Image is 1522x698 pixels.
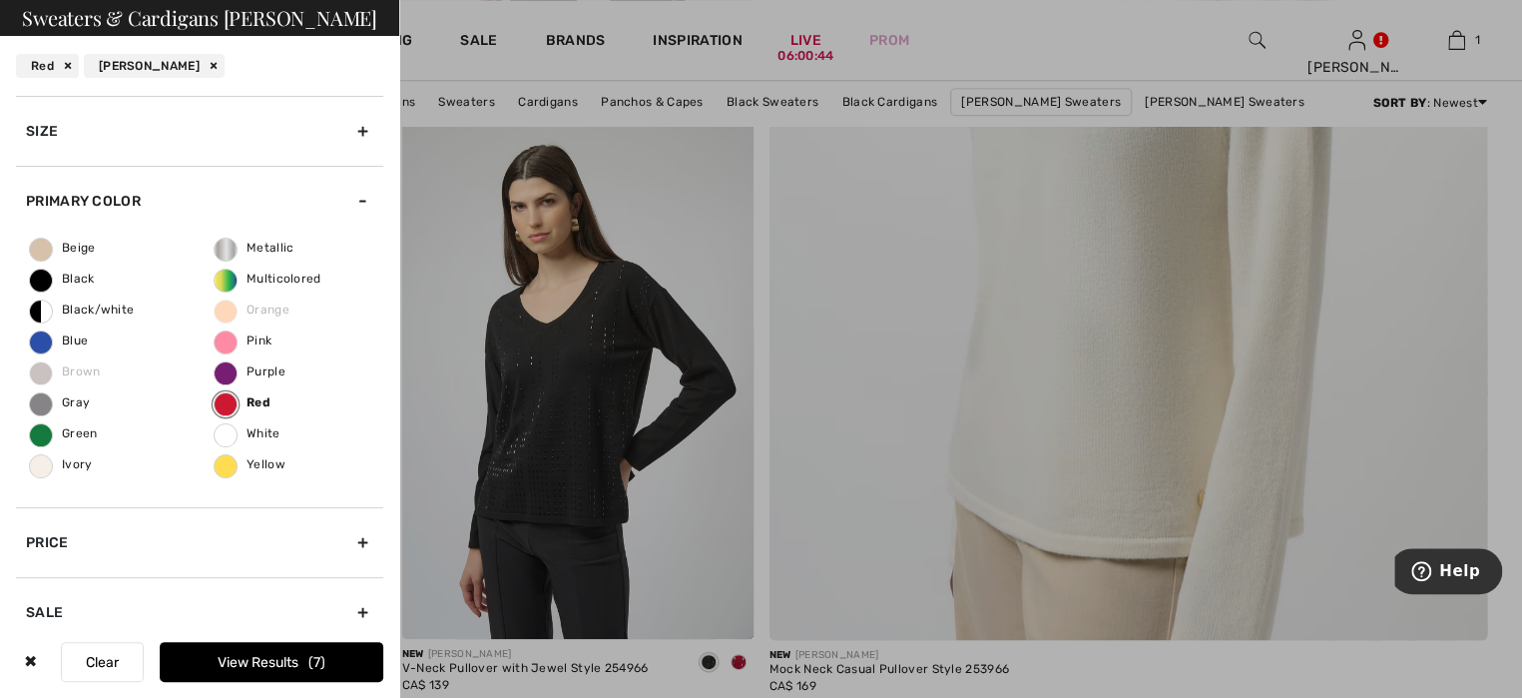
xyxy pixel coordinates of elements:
span: Blue [30,334,88,348]
button: Clear [61,642,144,682]
span: Black/white [30,303,134,317]
span: 7 [308,654,325,671]
iframe: Opens a widget where you can find more information [1394,548,1502,598]
span: Ivory [30,457,93,471]
span: Gray [30,395,90,409]
div: ✖ [16,642,45,682]
div: Sale [16,577,383,647]
span: Purple [215,364,285,378]
button: View Results7 [160,642,383,682]
span: Red [215,395,270,409]
span: White [215,426,280,440]
span: Black [30,272,95,286]
div: Price [16,507,383,577]
span: Green [30,426,98,440]
div: Red [16,54,79,78]
span: Orange [215,303,289,317]
div: Primary Color [16,166,383,236]
span: Multicolored [215,272,321,286]
div: Size [16,96,383,166]
span: Pink [215,334,271,348]
div: [PERSON_NAME] [84,54,225,78]
span: Beige [30,241,96,255]
span: Brown [30,364,101,378]
span: Yellow [215,457,285,471]
span: Metallic [215,241,293,255]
